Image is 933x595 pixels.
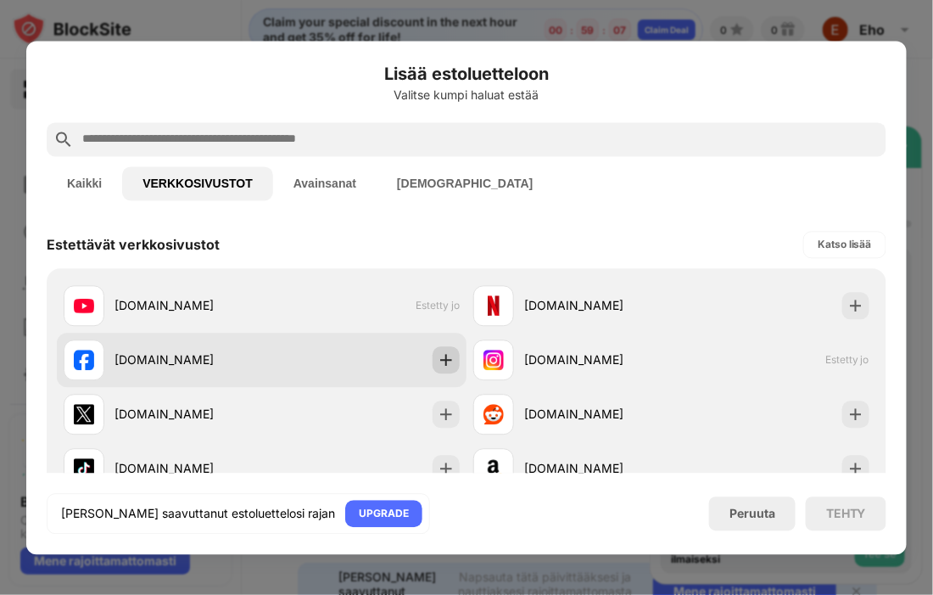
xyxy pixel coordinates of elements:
div: UPGRADE [359,505,409,522]
img: favicons [74,404,94,424]
img: favicons [483,458,504,479]
div: [PERSON_NAME] saavuttanut estoluettelosi rajan [61,505,335,522]
div: Estettävät verkkosivustot [47,236,220,253]
img: favicons [74,458,94,479]
span: Estetty jo [416,300,460,312]
div: TEHTY [826,507,866,520]
div: [DOMAIN_NAME] [524,406,672,424]
div: Katso lisää [818,236,872,253]
span: Estetty jo [825,354,869,367]
div: [DOMAIN_NAME] [115,406,262,424]
img: favicons [74,350,94,370]
div: [DOMAIN_NAME] [524,460,672,478]
div: [DOMAIN_NAME] [524,297,672,315]
div: Valitse kumpi haluat estää [47,88,886,102]
img: favicons [483,295,504,316]
div: [DOMAIN_NAME] [115,297,262,315]
button: VERKKOSIVUSTOT [122,166,273,200]
img: favicons [74,295,94,316]
img: favicons [483,350,504,370]
h6: Lisää estoluetteloon [47,61,886,87]
div: [DOMAIN_NAME] [115,351,262,369]
div: Peruuta [729,507,775,521]
img: favicons [483,404,504,424]
button: Avainsanat [273,166,377,200]
div: [DOMAIN_NAME] [115,460,262,478]
img: search.svg [53,129,74,149]
div: [DOMAIN_NAME] [524,351,672,369]
button: Kaikki [47,166,122,200]
button: [DEMOGRAPHIC_DATA] [377,166,553,200]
